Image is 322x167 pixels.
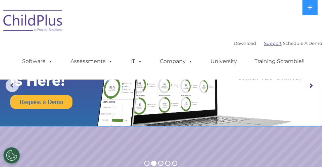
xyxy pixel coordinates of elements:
a: Training Scramble!! [248,55,311,68]
a: Request a Demo [10,95,72,109]
a: Company [153,55,200,68]
a: University [204,55,244,68]
button: Cookies Settings [3,147,20,164]
font: | [234,41,322,46]
a: Software [16,55,60,68]
rs-layer: Boost your productivity and streamline your success in ChildPlus Online! [222,40,317,81]
a: IT [124,55,149,68]
a: Support [264,41,282,46]
a: Download [234,41,256,46]
rs-layer: The Future of ChildPlus is Here! [10,37,113,89]
a: Schedule A Demo [283,41,322,46]
a: Assessments [64,55,119,68]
